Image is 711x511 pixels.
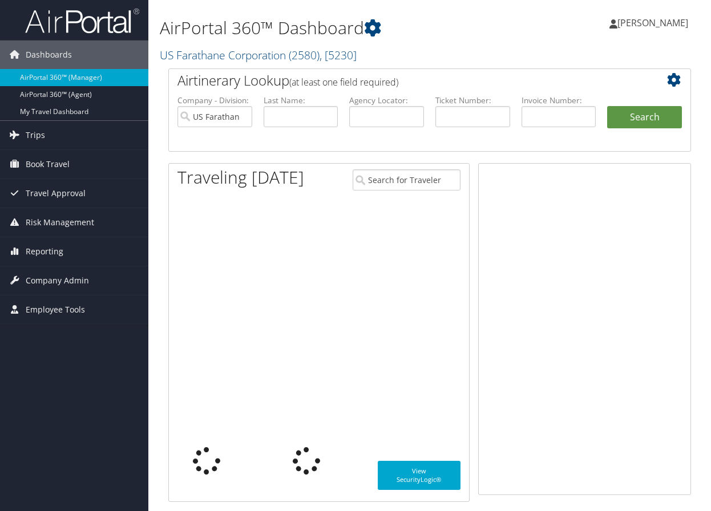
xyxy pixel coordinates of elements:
[160,47,357,63] a: US Farathane Corporation
[320,47,357,63] span: , [ 5230 ]
[177,165,304,189] h1: Traveling [DATE]
[26,179,86,208] span: Travel Approval
[177,95,252,106] label: Company - Division:
[353,169,460,190] input: Search for Traveler
[26,40,72,69] span: Dashboards
[435,95,510,106] label: Ticket Number:
[26,237,63,266] span: Reporting
[25,7,139,34] img: airportal-logo.png
[160,16,520,40] h1: AirPortal 360™ Dashboard
[26,295,85,324] span: Employee Tools
[26,208,94,237] span: Risk Management
[609,6,700,40] a: [PERSON_NAME]
[349,95,424,106] label: Agency Locator:
[264,95,338,106] label: Last Name:
[289,76,398,88] span: (at least one field required)
[289,47,320,63] span: ( 2580 )
[522,95,596,106] label: Invoice Number:
[26,121,45,149] span: Trips
[177,71,639,90] h2: Airtinerary Lookup
[26,266,89,295] span: Company Admin
[617,17,688,29] span: [PERSON_NAME]
[378,461,460,490] a: View SecurityLogic®
[607,106,682,129] button: Search
[26,150,70,179] span: Book Travel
